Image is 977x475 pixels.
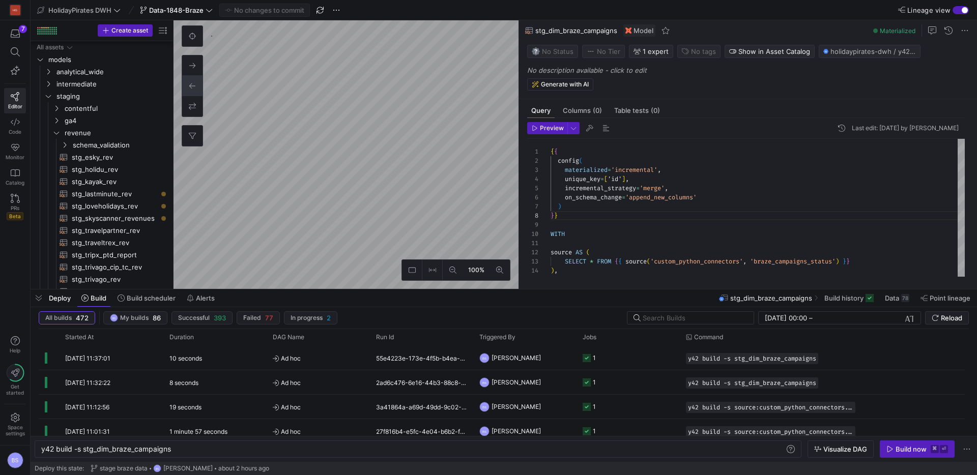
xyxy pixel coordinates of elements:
[72,200,157,212] span: stg_loveholidays_rev​​​​​​​​​​
[72,286,157,298] span: stg_vio_rev​​​​​​​​​​
[593,419,596,443] div: 1
[35,175,169,188] div: Press SPACE to select this row.
[169,428,227,435] y42-duration: 1 minute 57 seconds
[634,26,653,35] span: Model
[629,45,673,58] button: 1 expert
[370,419,473,443] div: 27f816b4-e5fc-4e04-b6b2-f99992bf2a89
[694,334,723,341] span: Command
[4,360,26,400] button: Getstarted
[273,420,364,443] span: Ad hoc
[4,139,26,164] a: Monitor
[527,211,538,220] div: 8
[651,107,660,114] span: (0)
[643,47,669,55] span: 1 expert
[35,212,169,224] a: stg_skyscanner_revenues​​​​​​​​​​
[113,289,180,307] button: Build scheduler
[554,147,558,156] span: {
[35,4,123,17] button: HolidayPirates DWH
[527,122,567,134] button: Preview
[880,440,955,458] button: Build now⌘⏎
[625,27,631,34] img: undefined
[35,90,169,102] div: Press SPACE to select this row.
[527,202,538,211] div: 7
[265,314,273,322] span: 77
[527,193,538,202] div: 6
[72,213,157,224] span: stg_skyscanner_revenues​​​​​​​​​​
[39,370,965,395] div: Press SPACE to select this row.
[688,379,816,387] span: y42 build -s stg_dim_braze_campaigns
[370,370,473,394] div: 2ad6c476-6e16-44b3-88c8-a89d2c378c63
[691,47,716,55] span: No tags
[72,188,157,200] span: stg_lastminute_rev​​​​​​​​​​
[65,354,110,362] span: [DATE] 11:37:01
[618,257,622,265] span: {
[72,225,157,236] span: stg_travelpartner_rev​​​​​​​​​​
[8,103,22,109] span: Editor
[830,47,916,55] span: holidaypirates-dwh / y42_holidaypirates_dwh_Data_1848_Braze / stg_dim_braze_campaigns
[765,314,807,322] input: Start datetime
[72,261,157,273] span: stg_trivago_cip_tc_rev​​​​​​​​​​
[880,27,915,35] span: Materialized
[72,176,157,188] span: stg_kayak_rev​​​​​​​​​​
[688,355,816,362] span: y42 build -s stg_dim_braze_campaigns
[65,403,109,411] span: [DATE] 11:12:56
[885,294,899,302] span: Data
[37,44,64,51] div: All assets
[565,257,586,265] span: SELECT
[72,152,157,163] span: stg_esky_rev​​​​​​​​​​
[169,334,194,341] span: Duration
[273,371,364,395] span: Ad hoc
[56,78,167,90] span: intermediate
[65,127,167,139] span: revenue
[56,66,167,78] span: analytical_wide
[4,88,26,113] a: Editor
[532,47,540,55] img: No status
[551,248,572,256] span: source
[479,353,490,363] div: BS
[901,294,909,302] div: 78
[39,419,965,443] div: Press SPACE to select this row.
[35,261,169,273] a: stg_trivago_cip_tc_rev​​​​​​​​​​
[39,346,965,370] div: Press SPACE to select this row.
[35,273,169,285] a: stg_trivago_rev​​​​​​​​​​
[137,4,215,17] button: Data-1848-Braze
[608,166,611,174] span: =
[6,180,24,186] span: Catalog
[823,445,867,453] span: Visualize DAG
[622,175,625,183] span: ]
[153,464,161,472] div: BS
[35,102,169,114] div: Press SPACE to select this row.
[273,346,364,370] span: Ad hoc
[527,147,538,156] div: 1
[169,403,202,411] y42-duration: 19 seconds
[565,175,600,183] span: unique_key
[273,334,304,341] span: DAG Name
[35,261,169,273] div: Press SPACE to select this row.
[614,107,660,114] span: Table tests
[48,54,167,66] span: models
[636,184,640,192] span: =
[527,248,538,257] div: 12
[527,257,538,266] div: 13
[479,402,490,412] div: BS
[178,314,210,321] span: Successful
[11,205,19,211] span: PRs
[284,311,337,324] button: In progress2
[532,47,573,55] span: No Status
[604,175,608,183] span: [
[527,266,538,275] div: 14
[527,184,538,193] div: 5
[527,220,538,229] div: 9
[4,190,26,224] a: PRsBeta
[7,212,23,220] span: Beta
[650,257,743,265] span: 'custom_python_connectors'
[541,81,589,88] span: Generate with AI
[72,237,157,249] span: stg_traveltrex_rev​​​​​​​​​​
[7,452,23,468] div: BS
[9,347,21,353] span: Help
[665,184,668,192] span: ,
[35,78,169,90] div: Press SPACE to select this row.
[916,289,975,307] button: Point lineage
[6,383,24,396] span: Get started
[45,314,72,321] span: All builds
